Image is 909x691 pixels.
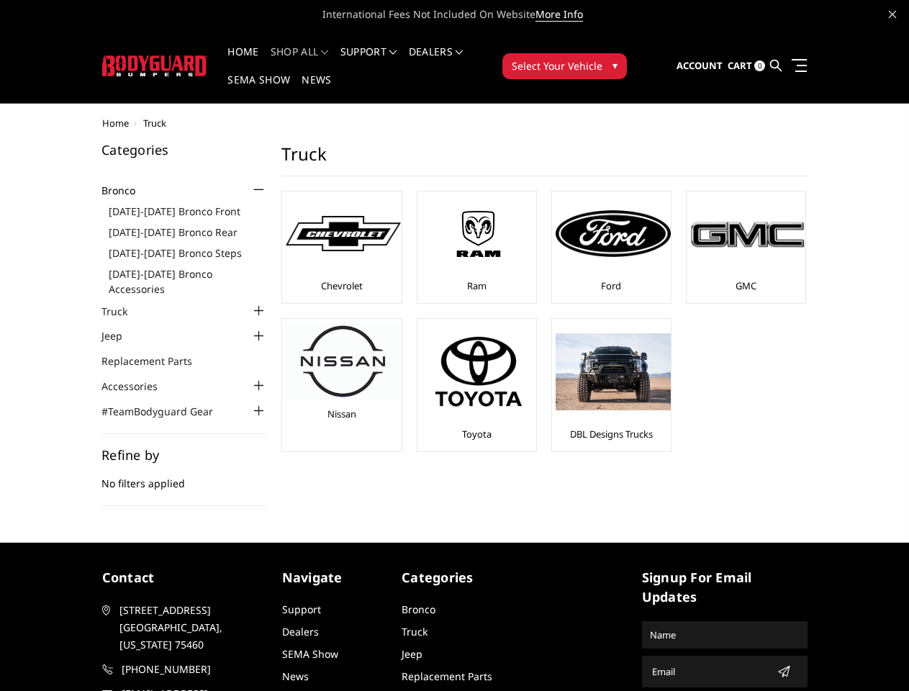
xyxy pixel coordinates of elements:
[728,47,765,86] a: Cart 0
[402,568,507,587] h5: Categories
[327,407,356,420] a: Nissan
[402,647,422,661] a: Jeep
[101,379,176,394] a: Accessories
[402,602,435,616] a: Bronco
[402,669,492,683] a: Replacement Parts
[101,304,145,319] a: Truck
[612,58,618,73] span: ▾
[102,117,129,130] a: Home
[535,7,583,22] a: More Info
[644,623,805,646] input: Name
[122,661,267,678] span: [PHONE_NUMBER]
[109,266,267,297] a: [DATE]-[DATE] Bronco Accessories
[302,75,331,103] a: News
[402,625,428,638] a: Truck
[101,404,231,419] a: #TeamBodyguard Gear
[109,204,267,219] a: [DATE]-[DATE] Bronco Front
[282,669,309,683] a: News
[101,183,153,198] a: Bronco
[101,448,267,506] div: No filters applied
[282,602,321,616] a: Support
[601,279,621,292] a: Ford
[282,625,319,638] a: Dealers
[462,428,492,441] a: Toyota
[227,47,258,75] a: Home
[282,647,338,661] a: SEMA Show
[109,225,267,240] a: [DATE]-[DATE] Bronco Rear
[409,47,463,75] a: Dealers
[677,59,723,72] span: Account
[677,47,723,86] a: Account
[119,602,265,654] span: [STREET_ADDRESS] [GEOGRAPHIC_DATA], [US_STATE] 75460
[101,353,210,369] a: Replacement Parts
[502,53,627,79] button: Select Your Vehicle
[101,328,140,343] a: Jeep
[271,47,329,75] a: shop all
[102,568,268,587] h5: contact
[646,660,772,683] input: Email
[102,55,208,76] img: BODYGUARD BUMPERS
[282,568,388,587] h5: Navigate
[467,279,487,292] a: Ram
[728,59,752,72] span: Cart
[281,143,808,176] h1: Truck
[227,75,290,103] a: SEMA Show
[321,279,363,292] a: Chevrolet
[570,428,653,441] a: DBL Designs Trucks
[101,448,267,461] h5: Refine by
[512,58,602,73] span: Select Your Vehicle
[102,661,268,678] a: [PHONE_NUMBER]
[736,279,756,292] a: GMC
[754,60,765,71] span: 0
[642,568,808,607] h5: signup for email updates
[109,245,267,261] a: [DATE]-[DATE] Bronco Steps
[143,117,166,130] span: Truck
[340,47,397,75] a: Support
[101,143,267,156] h5: Categories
